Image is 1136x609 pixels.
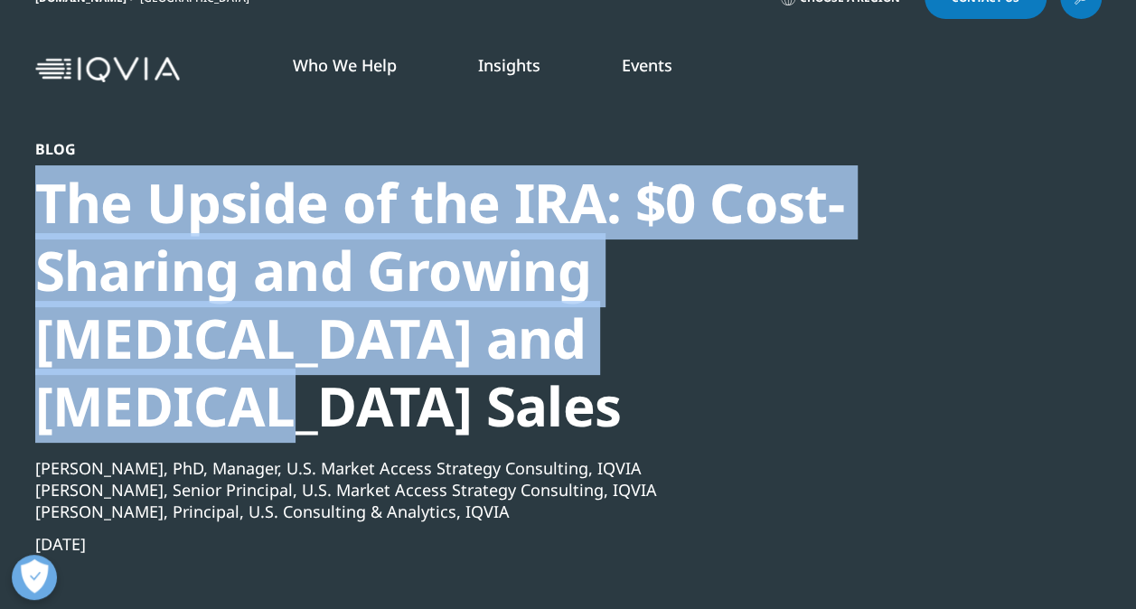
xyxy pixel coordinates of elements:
[35,57,180,83] img: IQVIA Healthcare Information Technology and Pharma Clinical Research Company
[35,479,1004,501] div: [PERSON_NAME], Senior Principal, U.S. Market Access Strategy Consulting, IQVIA
[187,27,1102,112] nav: Primary
[35,457,1004,479] div: [PERSON_NAME], PhD, Manager, U.S. Market Access Strategy Consulting, IQVIA
[35,501,1004,522] div: [PERSON_NAME], Principal, U.S. Consulting & Analytics, IQVIA
[622,54,672,76] a: Events
[293,54,397,76] a: Who We Help
[12,555,57,600] button: Open Preferences
[478,54,540,76] a: Insights
[35,140,1004,158] div: Blog
[35,533,1004,555] div: [DATE]
[35,169,1004,440] div: The Upside of the IRA: $0 Cost-Sharing and Growing [MEDICAL_DATA] and [MEDICAL_DATA] Sales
